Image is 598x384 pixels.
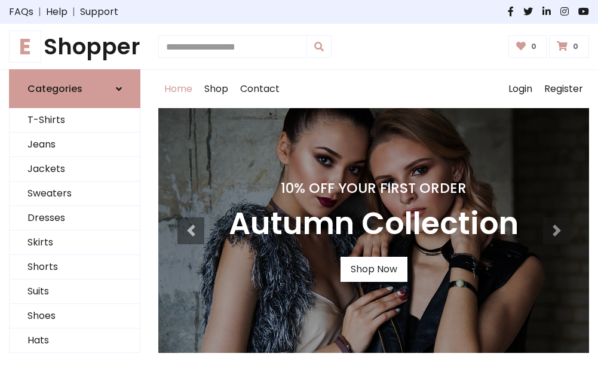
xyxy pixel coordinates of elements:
[9,33,140,60] a: EShopper
[10,255,140,279] a: Shorts
[10,279,140,304] a: Suits
[538,70,589,108] a: Register
[234,70,286,108] a: Contact
[229,180,519,196] h4: 10% Off Your First Order
[158,70,198,108] a: Home
[9,30,41,63] span: E
[10,108,140,133] a: T-Shirts
[10,231,140,255] a: Skirts
[570,41,581,52] span: 0
[229,206,519,242] h3: Autumn Collection
[341,257,407,282] a: Shop Now
[198,70,234,108] a: Shop
[549,35,589,58] a: 0
[10,304,140,328] a: Shoes
[10,133,140,157] a: Jeans
[68,5,80,19] span: |
[10,157,140,182] a: Jackets
[502,70,538,108] a: Login
[528,41,539,52] span: 0
[46,5,68,19] a: Help
[80,5,118,19] a: Support
[9,69,140,108] a: Categories
[33,5,46,19] span: |
[9,33,140,60] h1: Shopper
[10,182,140,206] a: Sweaters
[9,5,33,19] a: FAQs
[508,35,547,58] a: 0
[27,83,82,94] h6: Categories
[10,206,140,231] a: Dresses
[10,328,140,353] a: Hats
